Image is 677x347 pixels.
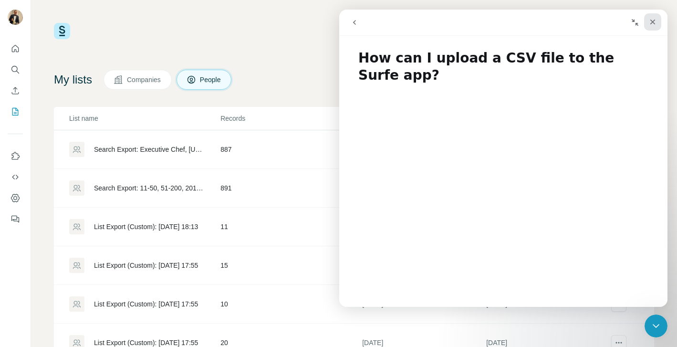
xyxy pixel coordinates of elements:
div: Search Export: Executive Chef, [US_STATE], [GEOGRAPHIC_DATA], Restaurants - [DATE] 04:13 [94,145,204,154]
td: 887 [220,130,362,169]
button: Use Surfe API [8,168,23,186]
div: Search Export: 11-50, 51-200, 201-500, 501-1000, 1001-5000, 5001-10,000, 10,000+, Executive Chef,... [94,183,204,193]
button: My lists [8,103,23,120]
td: 11 [220,208,362,246]
p: List name [69,114,219,123]
button: Search [8,61,23,78]
button: Use Surfe on LinkedIn [8,147,23,165]
button: Dashboard [8,189,23,207]
div: List Export (Custom): [DATE] 17:55 [94,299,198,309]
iframe: Intercom live chat [645,315,667,337]
span: People [200,75,222,84]
p: Records [220,114,361,123]
button: Enrich CSV [8,82,23,99]
button: Quick start [8,40,23,57]
iframe: Intercom live chat [339,10,667,307]
td: 891 [220,169,362,208]
td: 15 [220,246,362,285]
button: Feedback [8,210,23,228]
img: Surfe Logo [54,23,70,39]
div: List Export (Custom): [DATE] 18:13 [94,222,198,231]
img: Avatar [8,10,23,25]
div: List Export (Custom): [DATE] 17:55 [94,261,198,270]
td: 10 [220,285,362,324]
span: Companies [127,75,162,84]
h4: My lists [54,72,92,87]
